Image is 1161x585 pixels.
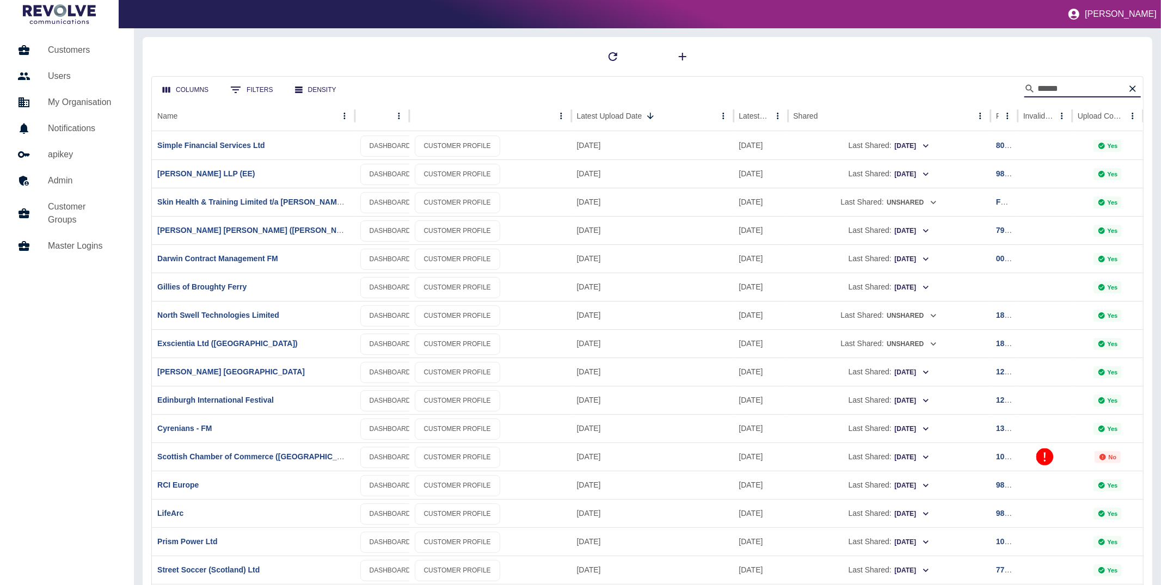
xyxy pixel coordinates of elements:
a: CUSTOMER PROFILE [415,164,500,185]
p: Yes [1108,284,1118,291]
div: 18 Sep 2025 [572,131,734,159]
div: 04 Sep 2025 [734,527,788,556]
h5: Admin [48,174,116,187]
div: Last Shared: [794,132,985,159]
a: Admin [9,168,125,194]
div: 10 Sep 2025 [734,301,788,329]
a: DASHBOARD [360,277,420,298]
a: CUSTOMER PROFILE [415,277,500,298]
button: Upload Complete column menu [1125,108,1140,124]
div: Last Shared: [794,273,985,301]
button: [DATE] [894,138,930,155]
a: 792774 [996,226,1022,235]
a: [PERSON_NAME] [GEOGRAPHIC_DATA] [157,367,305,376]
h5: My Organisation [48,96,116,109]
a: DASHBOARD [360,164,420,185]
a: CUSTOMER PROFILE [415,532,500,553]
p: Yes [1108,143,1118,149]
a: CUSTOMER PROFILE [415,475,500,496]
div: 17 Sep 2025 [572,188,734,216]
a: DASHBOARD [360,362,420,383]
h5: Master Logins [48,239,116,253]
div: Last Shared: [794,358,985,386]
div: Name [157,112,177,120]
p: No [1109,454,1117,460]
div: 12 Sep 2025 [572,527,734,556]
button: [DATE] [894,506,930,522]
div: 16 Sep 2025 [572,216,734,244]
a: Notifications [9,115,125,141]
p: Yes [1108,567,1118,574]
div: Latest Usage [739,112,769,120]
button: Shared column menu [973,108,988,124]
div: Shared [794,112,818,120]
button: Clear [1125,81,1141,97]
p: Yes [1108,510,1118,517]
a: RCI Europe [157,481,199,489]
a: 131833987 [996,424,1034,433]
div: 11 Sep 2025 [734,216,788,244]
a: DASHBOARD [360,334,420,355]
h5: Customer Groups [48,200,116,226]
a: DASHBOARD [360,305,420,327]
button: Invalid Creds column menu [1054,108,1070,124]
button: Show filters [222,79,281,101]
div: 16 Sep 2025 [572,329,734,358]
h5: Users [48,70,116,83]
button: Name column menu [337,108,352,124]
a: CUSTOMER PROFILE [415,390,500,411]
div: 07 Sep 2025 [734,499,788,527]
div: Search [1024,80,1141,100]
a: DASHBOARD [360,249,420,270]
div: 16 Sep 2025 [572,301,734,329]
a: DASHBOARD [360,418,420,440]
div: Last Shared: [794,386,985,414]
p: Yes [1108,341,1118,347]
a: 128859278 [996,367,1034,376]
a: LifeArc [157,509,183,518]
a: 98872368 [996,509,1030,518]
div: Last Shared: [794,301,985,329]
a: CUSTOMER PROFILE [415,418,500,440]
div: 11 Sep 2025 [734,273,788,301]
a: DASHBOARD [360,447,420,468]
button: [DATE] [894,279,930,296]
button: [DATE] [894,364,930,381]
a: DASHBOARD [360,532,420,553]
a: Gillies of Broughty Ferry [157,282,247,291]
div: Last Shared: [794,443,985,471]
a: apikey [9,141,125,168]
p: Yes [1108,256,1118,262]
a: Darwin Contract Management FM [157,254,278,263]
div: 30 Aug 2025 [734,556,788,584]
div: Last Shared: [794,471,985,499]
a: 187578506 [996,339,1034,348]
p: Yes [1108,397,1118,404]
p: Yes [1108,171,1118,177]
a: Edinburgh International Festival [157,396,274,404]
div: 12 Sep 2025 [572,556,734,584]
a: 121215562 [996,396,1034,404]
div: 12 Sep 2025 [734,131,788,159]
button: Unshared [886,307,938,324]
p: [PERSON_NAME] [1085,9,1157,19]
a: CUSTOMER PROFILE [415,447,500,468]
button: Latest Usage column menu [770,108,785,124]
a: DASHBOARD [360,560,420,581]
a: Cyrenians - FM [157,424,212,433]
a: Customer Groups [9,194,125,233]
div: Last Shared: [794,415,985,442]
a: CUSTOMER PROFILE [415,503,500,525]
button: [DATE] [894,449,930,466]
a: 108569751 [996,537,1034,546]
div: 15 Sep 2025 [572,386,734,414]
button: Density [286,80,345,100]
a: 00794873 [996,254,1030,263]
div: 22 Aug 2025 [734,159,788,188]
p: Yes [1108,227,1118,234]
a: Simple Financial Services Ltd [157,141,265,150]
div: 16 Sep 2025 [572,244,734,273]
div: 04 Sep 2025 [734,471,788,499]
h5: apikey [48,148,116,161]
button: [PERSON_NAME] [1063,3,1161,25]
